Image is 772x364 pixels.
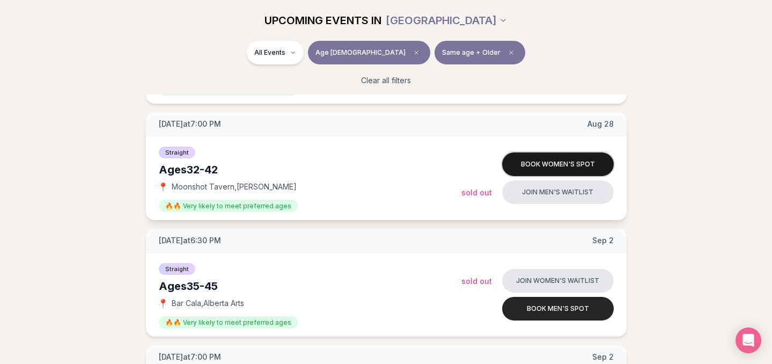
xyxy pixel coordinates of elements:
[355,69,417,92] button: Clear all filters
[159,299,167,308] span: 📍
[461,276,492,286] span: Sold Out
[502,297,614,321] button: Book men's spot
[592,352,614,362] span: Sep 2
[315,48,406,57] span: Age [DEMOGRAPHIC_DATA]
[736,327,761,353] div: Open Intercom Messenger
[254,48,285,57] span: All Events
[172,181,297,192] span: Moonshot Tavern , [PERSON_NAME]
[159,147,195,158] span: Straight
[159,183,167,191] span: 📍
[505,46,518,59] span: Clear preference
[159,119,221,129] span: [DATE] at 7:00 PM
[159,235,221,246] span: [DATE] at 6:30 PM
[435,41,525,64] button: Same age + OlderClear preference
[461,188,492,197] span: Sold Out
[159,263,195,275] span: Straight
[386,9,508,32] button: [GEOGRAPHIC_DATA]
[247,41,304,64] button: All Events
[172,298,244,309] span: Bar Cala , Alberta Arts
[159,200,298,212] span: 🔥🔥 Very likely to meet preferred ages
[442,48,501,57] span: Same age + Older
[502,152,614,176] button: Book women's spot
[159,279,461,294] div: Ages 35-45
[410,46,423,59] span: Clear age
[502,269,614,293] button: Join women's waitlist
[587,119,614,129] span: Aug 28
[159,162,461,177] div: Ages 32-42
[159,316,298,329] span: 🔥🔥 Very likely to meet preferred ages
[592,235,614,246] span: Sep 2
[502,180,614,204] button: Join men's waitlist
[159,352,221,362] span: [DATE] at 7:00 PM
[308,41,430,64] button: Age [DEMOGRAPHIC_DATA]Clear age
[264,13,381,28] span: UPCOMING EVENTS IN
